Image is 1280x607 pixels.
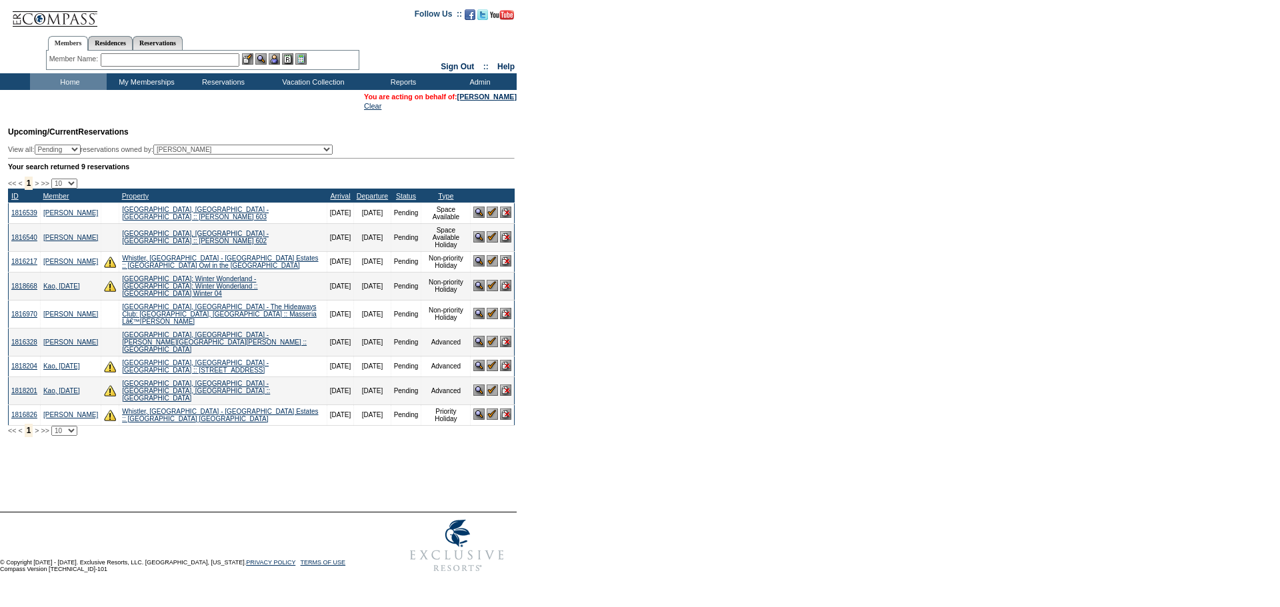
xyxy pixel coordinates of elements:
[11,411,37,418] a: 1816826
[43,338,98,346] a: [PERSON_NAME]
[104,256,116,268] img: There are insufficient days and/or tokens to cover this reservation
[487,255,498,267] img: Confirm Reservation
[391,251,421,272] td: Pending
[11,234,37,241] a: 1816540
[43,387,80,394] a: Kao, [DATE]
[354,356,391,376] td: [DATE]
[246,559,295,566] a: PRIVACY POLICY
[11,387,37,394] a: 1818201
[327,272,353,300] td: [DATE]
[497,62,515,71] a: Help
[364,102,381,110] a: Clear
[457,93,517,101] a: [PERSON_NAME]
[282,53,293,65] img: Reservations
[490,13,514,21] a: Subscribe to our YouTube Channel
[473,384,485,396] img: View Reservation
[391,203,421,223] td: Pending
[8,426,16,434] span: <<
[43,209,98,217] a: [PERSON_NAME]
[327,203,353,223] td: [DATE]
[122,359,269,374] a: [GEOGRAPHIC_DATA], [GEOGRAPHIC_DATA] - [GEOGRAPHIC_DATA] :: [STREET_ADDRESS]
[473,308,485,319] img: View Reservation
[255,53,267,65] img: View
[35,179,39,187] span: >
[391,404,421,425] td: Pending
[122,192,149,200] a: Property
[487,360,498,371] img: Confirm Reservation
[465,13,475,21] a: Become our fan on Facebook
[43,234,98,241] a: [PERSON_NAME]
[421,376,471,404] td: Advanced
[500,408,511,420] img: Cancel Reservation
[11,310,37,318] a: 1816970
[354,251,391,272] td: [DATE]
[354,272,391,300] td: [DATE]
[43,411,98,418] a: [PERSON_NAME]
[500,231,511,243] img: Cancel Reservation
[242,53,253,65] img: b_edit.gif
[11,258,37,265] a: 1816217
[500,384,511,396] img: Cancel Reservation
[487,231,498,243] img: Confirm Reservation
[391,328,421,356] td: Pending
[122,303,317,325] a: [GEOGRAPHIC_DATA], [GEOGRAPHIC_DATA] - The Hideaways Club: [GEOGRAPHIC_DATA], [GEOGRAPHIC_DATA] :...
[327,251,353,272] td: [DATE]
[354,203,391,223] td: [DATE]
[122,255,318,269] a: Whistler, [GEOGRAPHIC_DATA] - [GEOGRAPHIC_DATA] Estates :: [GEOGRAPHIC_DATA] Owl in the [GEOGRAPH...
[8,163,515,171] div: Your search returned 9 reservations
[8,127,129,137] span: Reservations
[104,280,116,292] img: There are insufficient days and/or tokens to cover this reservation
[487,308,498,319] img: Confirm Reservation
[11,338,37,346] a: 1816328
[500,360,511,371] img: Cancel Reservation
[49,53,101,65] div: Member Name:
[43,310,98,318] a: [PERSON_NAME]
[43,192,69,200] a: Member
[43,362,80,370] a: Kao, [DATE]
[487,207,498,218] img: Confirm Reservation
[397,512,517,579] img: Exclusive Resorts
[473,336,485,347] img: View Reservation
[122,331,307,353] a: [GEOGRAPHIC_DATA], [GEOGRAPHIC_DATA] - [PERSON_NAME][GEOGRAPHIC_DATA][PERSON_NAME] :: [GEOGRAPHIC...
[487,408,498,420] img: Confirm Reservation
[122,206,269,221] a: [GEOGRAPHIC_DATA], [GEOGRAPHIC_DATA] - [GEOGRAPHIC_DATA] :: [PERSON_NAME] 603
[41,179,49,187] span: >>
[30,73,107,90] td: Home
[500,308,511,319] img: Cancel Reservation
[327,328,353,356] td: [DATE]
[122,230,269,245] a: [GEOGRAPHIC_DATA], [GEOGRAPHIC_DATA] - [GEOGRAPHIC_DATA] :: [PERSON_NAME] 602
[473,360,485,371] img: View Reservation
[421,328,471,356] td: Advanced
[104,384,116,396] img: There are insufficient days and/or tokens to cover this reservation
[421,203,471,223] td: Space Available
[18,426,22,434] span: <
[500,255,511,267] img: Cancel Reservation
[421,404,471,425] td: Priority Holiday
[500,336,511,347] img: Cancel Reservation
[25,177,33,190] span: 1
[421,300,471,328] td: Non-priority Holiday
[8,179,16,187] span: <<
[43,258,98,265] a: [PERSON_NAME]
[25,424,33,437] span: 1
[391,376,421,404] td: Pending
[415,8,462,24] td: Follow Us ::
[327,300,353,328] td: [DATE]
[438,192,453,200] a: Type
[11,283,37,290] a: 1818668
[301,559,346,566] a: TERMS OF USE
[421,251,471,272] td: Non-priority Holiday
[327,223,353,251] td: [DATE]
[391,356,421,376] td: Pending
[473,207,485,218] img: View Reservation
[421,223,471,251] td: Space Available Holiday
[327,404,353,425] td: [DATE]
[487,384,498,396] img: Confirm Reservation
[8,127,78,137] span: Upcoming/Current
[354,376,391,404] td: [DATE]
[473,280,485,291] img: View Reservation
[357,192,388,200] a: Departure
[260,73,363,90] td: Vacation Collection
[483,62,489,71] span: ::
[11,362,37,370] a: 1818204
